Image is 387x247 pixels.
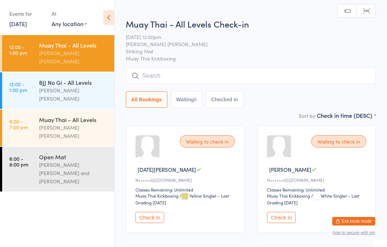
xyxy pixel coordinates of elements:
[39,41,108,49] div: Muay Thai - All Levels
[332,217,375,226] button: Exit kiosk mode
[9,156,28,167] time: 6:00 - 8:00 pm
[126,18,376,30] h2: Muay Thai - All Levels Check-in
[39,124,108,140] div: [PERSON_NAME] [PERSON_NAME]
[135,212,164,223] button: Check in
[39,116,108,124] div: Muay Thai - All Levels
[9,118,28,130] time: 6:00 - 7:00 pm
[299,112,315,119] label: Sort by
[269,166,311,173] span: [PERSON_NAME]
[180,135,235,147] div: Waiting to check in
[9,20,27,28] a: [DATE]
[126,40,365,48] span: [PERSON_NAME] [PERSON_NAME]
[39,86,108,103] div: [PERSON_NAME] [PERSON_NAME]
[9,44,27,55] time: 12:00 - 1:00 pm
[126,68,376,84] input: Search
[126,33,365,40] span: [DATE] 12:00pm
[126,91,167,108] button: All Bookings
[9,8,44,20] div: Events for
[317,111,376,119] div: Check in time (DESC)
[2,147,114,192] a: 6:00 -8:00 pmOpen Mat[PERSON_NAME] [PERSON_NAME] and [PERSON_NAME]
[39,49,108,66] div: [PERSON_NAME] [PERSON_NAME]
[52,20,87,28] div: Any location
[194,97,197,102] div: 6
[2,72,114,109] a: 12:00 -1:00 pmBJJ No Gi - All Levels[PERSON_NAME] [PERSON_NAME]
[39,153,108,161] div: Open Mat
[267,187,368,193] div: Classes Remaining: Unlimited
[2,35,114,72] a: 12:00 -1:00 pmMuay Thai - All Levels[PERSON_NAME] [PERSON_NAME]
[267,193,310,199] div: Muay Thai Kickboxing
[135,193,178,199] div: Muay Thai Kickboxing
[126,48,365,55] span: Striking Mat
[138,166,196,173] span: [DATE][PERSON_NAME]
[267,177,368,183] div: H••••••
[9,81,27,93] time: 12:00 - 1:00 pm
[206,91,243,108] button: Checked in
[267,212,296,223] button: Check in
[311,135,366,147] div: Waiting to check in
[126,55,376,62] span: Muay Thai Kickboxing
[39,78,108,86] div: BJJ No Gi - All Levels
[2,110,114,146] a: 6:00 -7:00 pmMuay Thai - All Levels[PERSON_NAME] [PERSON_NAME]
[39,161,108,185] div: [PERSON_NAME] [PERSON_NAME] and [PERSON_NAME]
[52,8,87,20] div: At
[135,187,237,193] div: Classes Remaining: Unlimited
[135,177,237,183] div: N••••••
[333,230,375,235] button: how to secure with pin
[171,91,202,108] button: Waiting6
